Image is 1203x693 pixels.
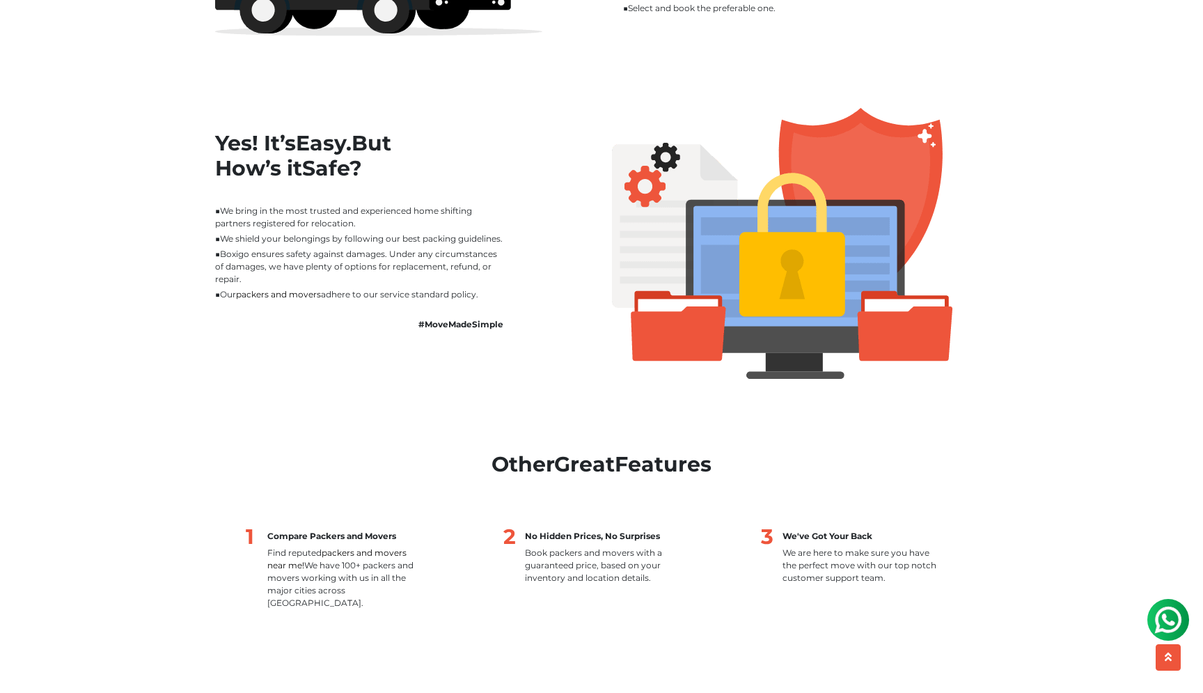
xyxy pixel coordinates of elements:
[215,131,553,181] h2: Yes! It’s But How’s it
[302,155,362,181] span: Safe?
[525,547,679,584] p: Book packers and movers with a guaranteed price, based on your inventory and location details.
[215,233,220,244] span: ■
[215,233,506,245] li: We shield your belongings by following our best packing guidelines.
[418,319,503,329] b: #MoveMadeSimple
[14,14,42,42] img: whatsapp-icon.svg
[236,289,321,299] a: packers and movers
[215,205,506,230] li: We bring in the most trusted and experienced home shifting partners registered for relocation.
[554,451,615,477] span: Great
[215,205,220,216] span: ■
[623,3,628,13] span: ■
[525,531,679,541] h6: No Hidden Prices, No Surprises
[1156,644,1181,671] button: scroll up
[267,531,421,541] h6: Compare Packers and Movers
[215,249,220,259] span: ■
[215,248,506,286] li: Boxigo ensures safety against damages. Under any circumstances of damages, we have plenty of opti...
[267,547,421,609] p: Find reputed We have 100+ packers and movers working with us in all the major cities across [GEOG...
[215,289,220,299] span: ■
[267,547,407,570] a: packers and movers near me!
[296,130,352,156] span: Easy.
[783,531,936,541] h6: We've Got Your Back
[215,452,988,477] h2: Other Features
[612,108,953,380] img: Group 346
[783,547,936,584] p: We are here to make sure you have the perfect move with our top notch customer support team.
[215,288,506,301] li: Our adhere to our service standard policy.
